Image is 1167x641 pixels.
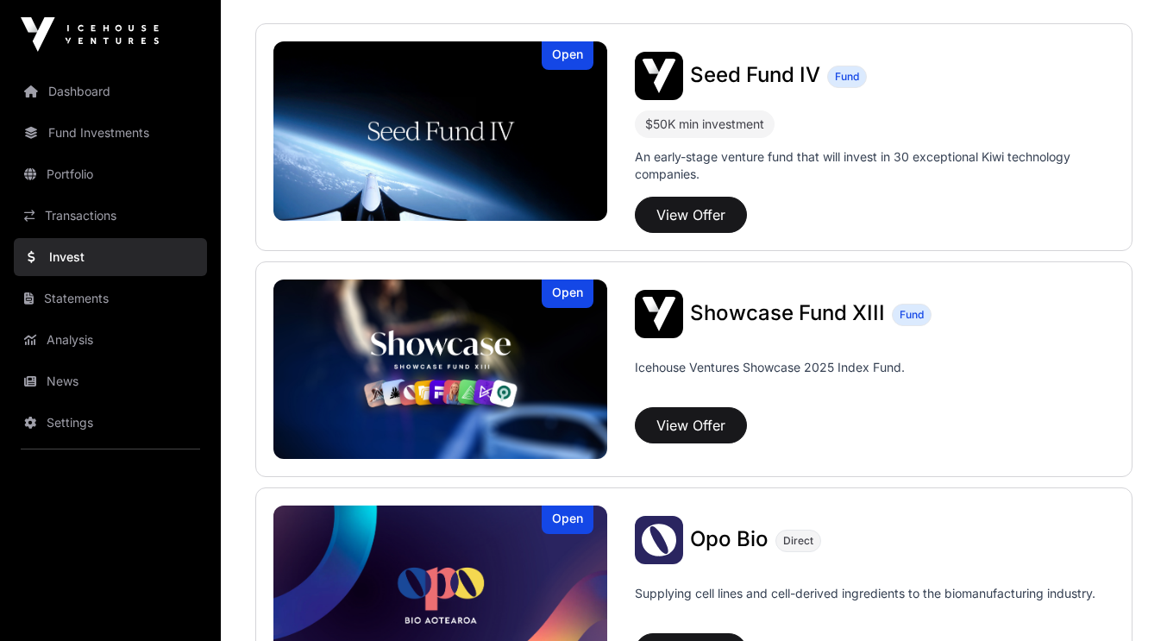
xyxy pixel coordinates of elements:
a: Analysis [14,321,207,359]
a: Transactions [14,197,207,235]
img: Seed Fund IV [635,52,683,100]
a: News [14,362,207,400]
iframe: Chat Widget [1081,558,1167,641]
img: Seed Fund IV [273,41,607,221]
button: View Offer [635,407,747,443]
img: Showcase Fund XIII [635,290,683,338]
button: View Offer [635,197,747,233]
p: Supplying cell lines and cell-derived ingredients to the biomanufacturing industry. [635,585,1095,602]
a: Opo Bio [690,529,769,551]
span: Opo Bio [690,526,769,551]
span: Fund [900,308,924,322]
div: $50K min investment [645,114,764,135]
div: Open [542,506,593,534]
img: Opo Bio [635,516,683,564]
a: Statements [14,280,207,317]
a: Settings [14,404,207,442]
p: An early-stage venture fund that will invest in 30 exceptional Kiwi technology companies. [635,148,1114,183]
img: Icehouse Ventures Logo [21,17,159,52]
a: Seed Fund IVOpen [273,41,607,221]
a: Showcase Fund XIIIOpen [273,280,607,459]
div: Open [542,280,593,308]
a: Fund Investments [14,114,207,152]
a: Invest [14,238,207,276]
p: Icehouse Ventures Showcase 2025 Index Fund. [635,359,905,376]
span: Direct [783,534,813,548]
span: Fund [835,70,859,84]
span: Seed Fund IV [690,62,820,87]
img: Showcase Fund XIII [273,280,607,459]
a: Showcase Fund XIII [690,303,885,325]
a: Portfolio [14,155,207,193]
span: Showcase Fund XIII [690,300,885,325]
div: Open [542,41,593,70]
a: Seed Fund IV [690,65,820,87]
a: Dashboard [14,72,207,110]
div: $50K min investment [635,110,775,138]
